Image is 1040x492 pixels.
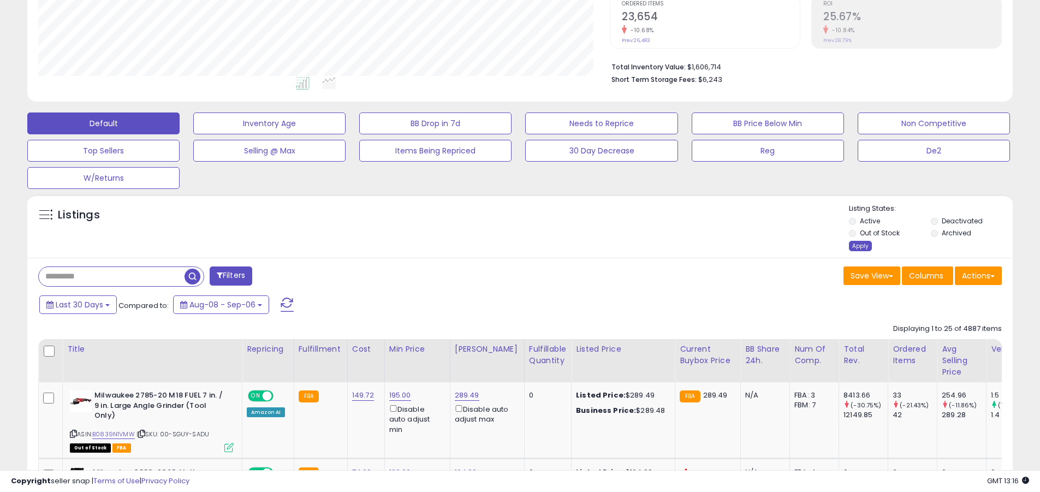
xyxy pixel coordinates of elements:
span: $6,243 [698,74,722,85]
button: BB Price Below Min [692,112,844,134]
button: Needs to Reprice [525,112,678,134]
button: Save View [843,266,900,285]
div: Fulfillable Quantity [529,343,567,366]
div: Title [67,343,237,355]
p: Listing States: [849,204,1013,214]
a: 195.00 [389,390,411,401]
button: Reg [692,140,844,162]
div: Current Buybox Price [680,343,736,366]
button: BB Drop in 7d [359,112,512,134]
button: Last 30 Days [39,295,117,314]
span: ON [249,392,263,401]
b: Milwaukee 2785-20 M18 FUEL 7 in. / 9 in. Large Angle Grinder (Tool Only) [94,390,227,424]
div: 33 [893,390,937,400]
b: Total Inventory Value: [611,62,686,72]
button: Actions [955,266,1002,285]
span: ROI [823,1,1001,7]
span: Aug-08 - Sep-06 [189,299,255,310]
small: (-11.86%) [949,401,977,410]
button: Columns [902,266,953,285]
span: Compared to: [118,300,169,311]
span: FBA [112,443,131,453]
div: Repricing [247,343,289,355]
div: Apply [849,241,872,251]
div: 0 [529,390,563,400]
small: Prev: 28.79% [823,37,852,44]
a: Privacy Policy [141,476,189,486]
small: -10.68% [627,26,654,34]
small: -10.84% [828,26,855,34]
button: W/Returns [27,167,180,189]
span: Ordered Items [622,1,800,7]
div: $289.49 [576,390,667,400]
button: Filters [210,266,252,286]
a: 149.72 [352,390,374,401]
small: (7.14%) [998,401,1019,410]
b: Business Price: [576,405,636,416]
b: Listed Price: [576,390,626,400]
div: Ordered Items [893,343,932,366]
strong: Copyright [11,476,51,486]
button: Inventory Age [193,112,346,134]
small: FBA [680,390,700,402]
button: Aug-08 - Sep-06 [173,295,269,314]
label: Archived [942,228,971,238]
div: FBA: 3 [794,390,830,400]
div: 1.5 [991,390,1035,400]
small: (-21.43%) [900,401,929,410]
div: Listed Price [576,343,670,355]
div: Min Price [389,343,445,355]
label: Active [860,216,880,226]
small: Prev: 26,483 [622,37,650,44]
div: Total Rev. [843,343,883,366]
div: FBM: 7 [794,400,830,410]
span: All listings that are currently out of stock and unavailable for purchase on Amazon [70,443,111,453]
span: 2025-10-7 13:16 GMT [987,476,1029,486]
div: Disable auto adjust min [389,403,442,435]
label: Out of Stock [860,228,900,238]
a: B0839N1VMW [92,430,135,439]
div: Displaying 1 to 25 of 4887 items [893,324,1002,334]
img: 31V7je14OmL._SL40_.jpg [70,390,92,412]
small: FBA [299,390,319,402]
div: 254.96 [942,390,986,400]
div: 12149.85 [843,410,888,420]
a: 289.49 [455,390,479,401]
div: Avg Selling Price [942,343,982,378]
span: | SKU: 00-SGUY-SADU [136,430,209,438]
button: Default [27,112,180,134]
div: 289.28 [942,410,986,420]
div: Amazon AI [247,407,285,417]
small: (-30.75%) [851,401,881,410]
div: 1.4 [991,410,1035,420]
li: $1,606,714 [611,60,994,73]
div: seller snap | | [11,476,189,487]
h5: Listings [58,208,100,223]
span: Columns [909,270,943,281]
button: 30 Day Decrease [525,140,678,162]
div: 42 [893,410,937,420]
div: BB Share 24h. [745,343,785,366]
span: OFF [272,392,289,401]
div: [PERSON_NAME] [455,343,520,355]
div: ASIN: [70,390,234,451]
div: $289.48 [576,406,667,416]
a: Terms of Use [93,476,140,486]
b: Short Term Storage Fees: [611,75,697,84]
button: Top Sellers [27,140,180,162]
h2: 25.67% [823,10,1001,25]
span: 289.49 [703,390,728,400]
div: Velocity [991,343,1031,355]
label: Deactivated [942,216,983,226]
div: Cost [352,343,380,355]
div: Disable auto adjust max [455,403,516,424]
div: 8413.66 [843,390,888,400]
button: De2 [858,140,1010,162]
div: Num of Comp. [794,343,834,366]
div: N/A [745,390,781,400]
button: Selling @ Max [193,140,346,162]
h2: 23,654 [622,10,800,25]
button: Non Competitive [858,112,1010,134]
span: Last 30 Days [56,299,103,310]
div: Fulfillment [299,343,343,355]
